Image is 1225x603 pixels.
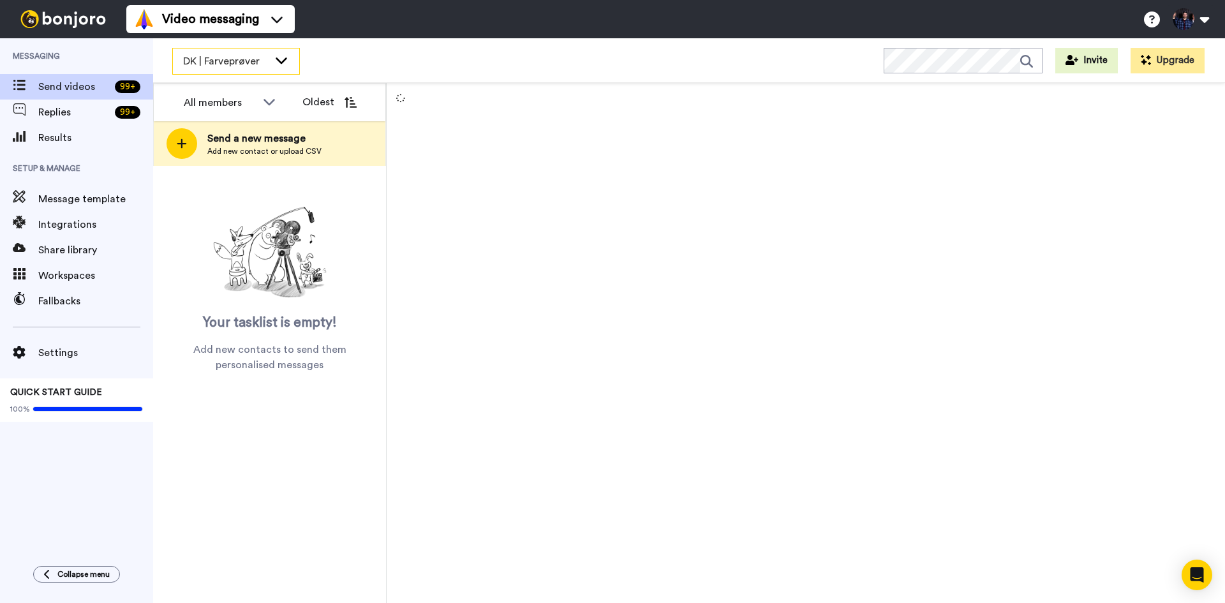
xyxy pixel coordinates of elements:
[38,294,153,309] span: Fallbacks
[206,202,334,304] img: ready-set-action.png
[183,54,269,69] span: DK | Farveprøver
[207,146,322,156] span: Add new contact or upload CSV
[57,569,110,579] span: Collapse menu
[38,105,110,120] span: Replies
[115,80,140,93] div: 99 +
[38,345,153,361] span: Settings
[33,566,120,583] button: Collapse menu
[38,217,153,232] span: Integrations
[15,10,111,28] img: bj-logo-header-white.svg
[1055,48,1118,73] button: Invite
[10,388,102,397] span: QUICK START GUIDE
[207,131,322,146] span: Send a new message
[134,9,154,29] img: vm-color.svg
[38,130,153,145] span: Results
[38,191,153,207] span: Message template
[184,95,256,110] div: All members
[38,79,110,94] span: Send videos
[115,106,140,119] div: 99 +
[162,10,259,28] span: Video messaging
[293,89,366,115] button: Oldest
[10,404,30,414] span: 100%
[1182,560,1212,590] div: Open Intercom Messenger
[38,268,153,283] span: Workspaces
[203,313,337,332] span: Your tasklist is empty!
[172,342,367,373] span: Add new contacts to send them personalised messages
[1131,48,1205,73] button: Upgrade
[38,242,153,258] span: Share library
